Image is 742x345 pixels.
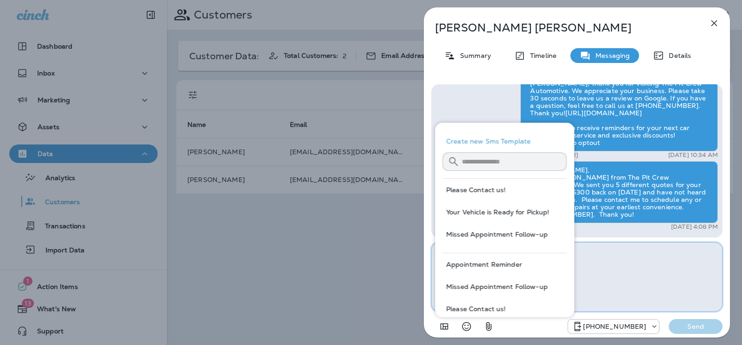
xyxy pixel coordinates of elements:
button: Missed Appointment Follow-up [442,276,567,298]
p: [DATE] 10:34 AM [668,151,718,159]
button: Create new Sms Template [442,130,567,152]
p: [PERSON_NAME] [PERSON_NAME] [435,21,688,34]
p: [DATE] 4:08 PM [671,223,718,231]
p: Details [664,52,691,59]
button: Your Vehicle is Ready for Pickup! [442,201,567,223]
p: Summary [455,52,491,59]
p: Messaging [591,52,630,59]
button: Add in a premade template [435,317,454,336]
p: [PHONE_NUMBER] [583,323,646,330]
button: Missed Appointment Follow-up [442,223,567,245]
div: +1 (503) 427-9272 [568,321,659,332]
div: [PERSON_NAME], This is [PERSON_NAME] from The Pit Crew Automotive. We sent you 5 different quotes... [520,161,718,223]
div: [PERSON_NAME], thank you for visiting The Pit Crew Automotive. We appreciate your business. Pleas... [520,75,718,151]
button: Select an emoji [457,317,476,336]
button: Appointment Reminder [442,253,567,276]
button: Please Contact us! [442,298,567,320]
button: Please Contact us! [442,179,567,201]
p: Timeline [525,52,556,59]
